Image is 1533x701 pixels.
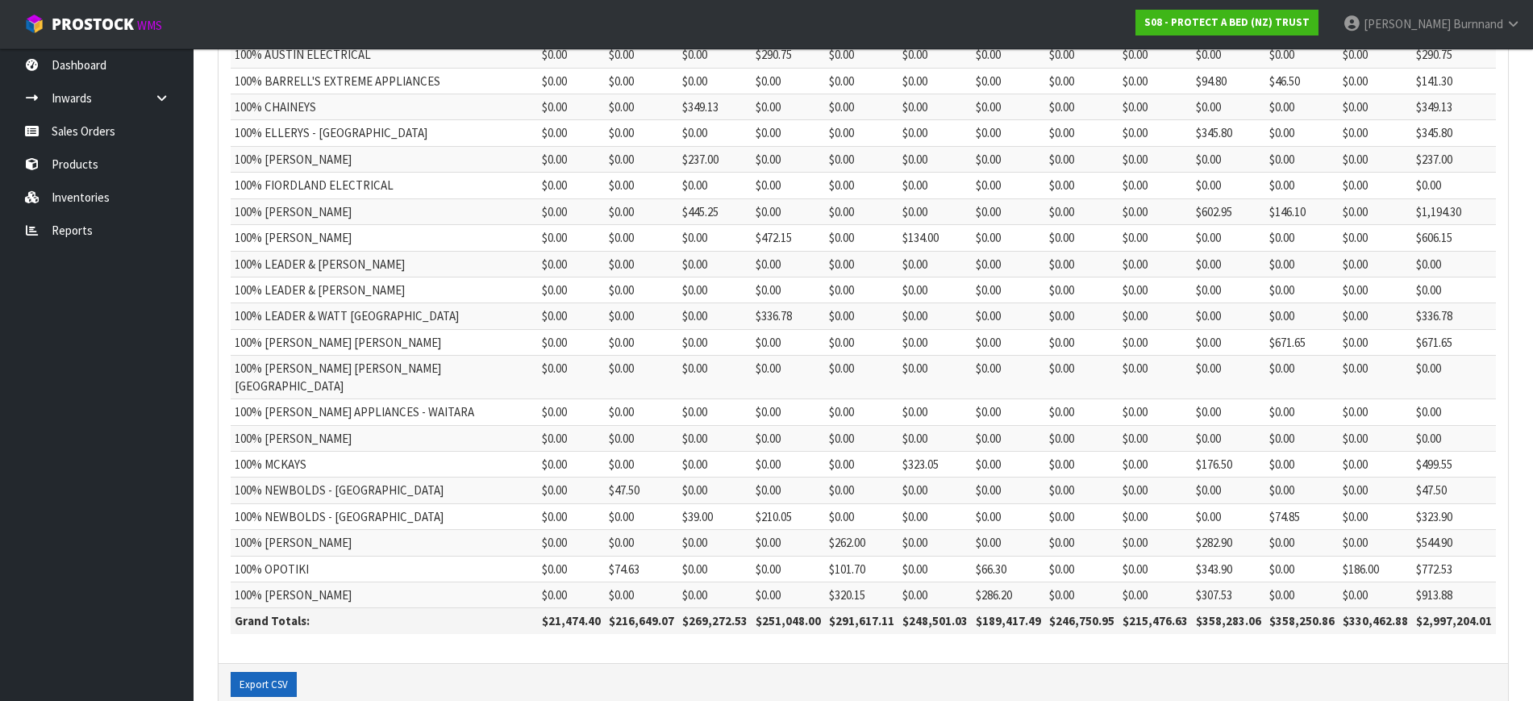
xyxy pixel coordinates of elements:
td: $0.00 [678,68,752,94]
td: $0.00 [678,582,752,608]
td: 100% [PERSON_NAME] [PERSON_NAME] [231,329,486,355]
td: $0.00 [1265,173,1339,198]
td: $66.30 [972,556,1045,582]
td: $47.50 [1412,478,1496,503]
td: $0.00 [1045,198,1119,224]
td: $0.00 [898,356,972,399]
td: $101.70 [825,556,898,582]
td: $1,194.30 [1412,198,1496,224]
td: $0.00 [1265,146,1339,172]
td: $349.13 [678,94,752,120]
td: $0.00 [972,225,1045,251]
td: $0.00 [752,277,825,303]
td: $0.00 [605,225,678,251]
td: $0.00 [825,451,898,477]
td: $0.00 [972,451,1045,477]
td: 100% NEWBOLDS - [GEOGRAPHIC_DATA] [231,503,486,529]
td: $0.00 [1412,251,1496,277]
td: $0.00 [825,425,898,451]
td: $0.00 [1339,173,1412,198]
td: $0.00 [538,425,605,451]
td: $0.00 [538,225,605,251]
td: $0.00 [972,425,1045,451]
td: $345.80 [1192,120,1265,146]
td: $0.00 [678,225,752,251]
td: $0.00 [1192,478,1265,503]
td: $0.00 [605,399,678,425]
td: $0.00 [1119,582,1192,608]
td: $0.00 [538,399,605,425]
td: $0.00 [1045,530,1119,556]
td: $0.00 [1045,303,1119,329]
td: $210.05 [752,503,825,529]
td: $237.00 [1412,146,1496,172]
td: $0.00 [538,173,605,198]
td: $74.63 [605,556,678,582]
td: $0.00 [1265,530,1339,556]
td: $0.00 [678,530,752,556]
td: $0.00 [752,425,825,451]
td: $0.00 [1045,556,1119,582]
td: $0.00 [605,530,678,556]
td: $0.00 [1119,94,1192,120]
td: $0.00 [972,198,1045,224]
td: $0.00 [1045,329,1119,355]
td: $606.15 [1412,225,1496,251]
td: $0.00 [538,356,605,399]
td: $0.00 [898,120,972,146]
td: $0.00 [825,329,898,355]
td: $0.00 [825,303,898,329]
td: 100% [PERSON_NAME] [231,198,486,224]
td: $0.00 [1339,530,1412,556]
td: $0.00 [605,251,678,277]
td: $0.00 [678,478,752,503]
td: $343.90 [1192,556,1265,582]
td: $0.00 [825,42,898,68]
td: $0.00 [1119,251,1192,277]
td: $0.00 [972,503,1045,529]
td: $0.00 [678,303,752,329]
td: $0.00 [678,356,752,399]
td: 100% LEADER & [PERSON_NAME] [231,251,486,277]
td: $0.00 [1265,478,1339,503]
td: $0.00 [1119,530,1192,556]
td: $0.00 [898,198,972,224]
td: $0.00 [538,146,605,172]
td: $671.65 [1412,329,1496,355]
td: $74.85 [1265,503,1339,529]
td: $0.00 [898,329,972,355]
td: $0.00 [605,68,678,94]
td: $445.25 [678,198,752,224]
td: $0.00 [752,399,825,425]
td: 100% ELLERYS - [GEOGRAPHIC_DATA] [231,120,486,146]
td: $0.00 [1119,425,1192,451]
td: 100% [PERSON_NAME] [231,146,486,172]
td: $0.00 [898,399,972,425]
td: 100% LEADER & WATT [GEOGRAPHIC_DATA] [231,303,486,329]
td: $0.00 [752,329,825,355]
td: $0.00 [825,68,898,94]
td: $0.00 [972,173,1045,198]
td: 100% [PERSON_NAME] [PERSON_NAME][GEOGRAPHIC_DATA] [231,356,486,399]
td: $0.00 [752,451,825,477]
td: $0.00 [1119,329,1192,355]
td: 100% [PERSON_NAME] APPLIANCES - WAITARA [231,399,486,425]
td: $0.00 [825,198,898,224]
td: $0.00 [1339,94,1412,120]
td: $0.00 [1339,503,1412,529]
td: $0.00 [1119,277,1192,303]
td: $0.00 [1045,251,1119,277]
td: $0.00 [538,68,605,94]
td: $0.00 [898,94,972,120]
td: $349.13 [1412,94,1496,120]
td: 100% OPOTIKI [231,556,486,582]
td: $0.00 [1339,582,1412,608]
td: $0.00 [752,68,825,94]
td: $0.00 [605,356,678,399]
td: $0.00 [1265,42,1339,68]
td: $0.00 [538,329,605,355]
td: $0.00 [1045,582,1119,608]
td: $0.00 [1045,425,1119,451]
td: 100% [PERSON_NAME] [231,225,486,251]
td: $336.78 [1412,303,1496,329]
